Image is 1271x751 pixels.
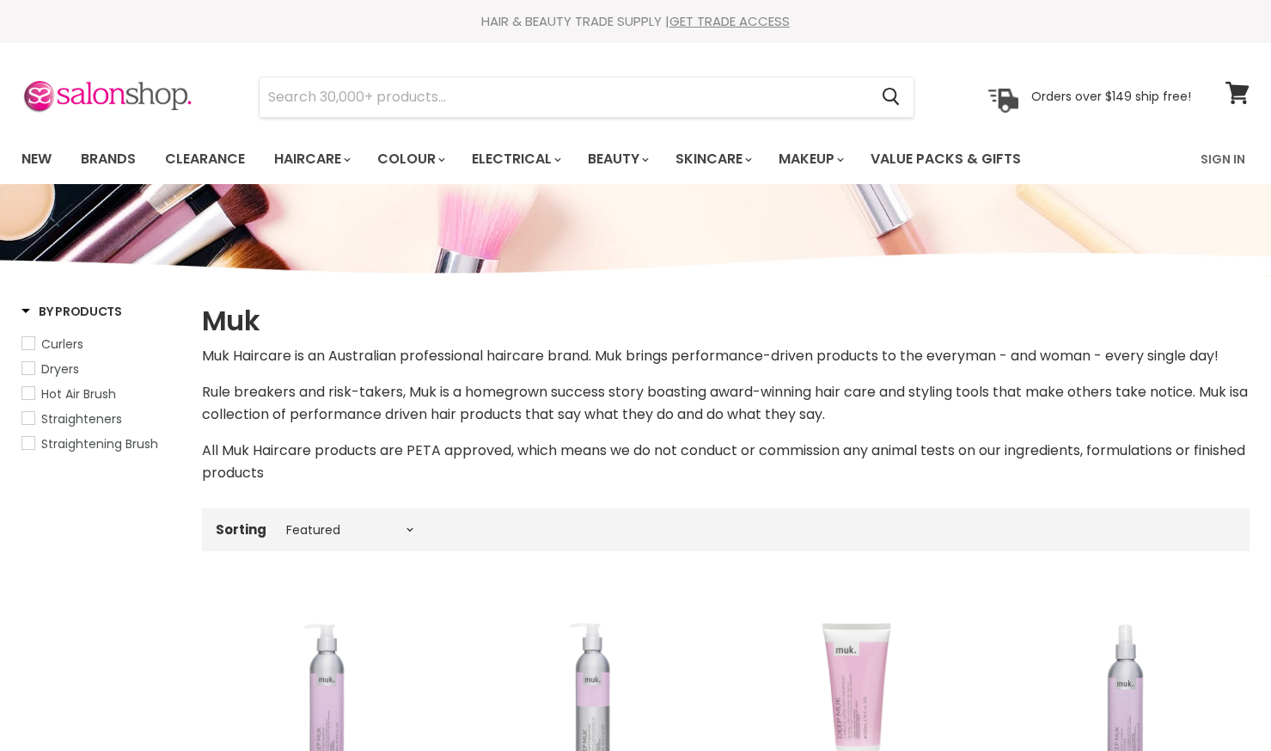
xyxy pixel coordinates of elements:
[21,434,180,453] a: Straightening Brush
[858,141,1034,177] a: Value Packs & Gifts
[669,12,790,30] a: GET TRADE ACCESS
[260,77,868,117] input: Search
[21,303,122,320] h3: By Products
[663,141,762,177] a: Skincare
[68,141,149,177] a: Brands
[41,435,158,452] span: Straightening Brush
[202,381,1250,426] p: a collection of performance driven hair products that say what they do and do what they say.
[9,141,64,177] a: New
[41,410,122,428] span: Straighteners
[459,141,571,177] a: Electrical
[202,382,1239,402] span: Rule breakers and risk-takers, Muk is a homegrown success story boasting award-winning hair care ...
[216,522,266,537] label: Sorting
[202,303,1250,339] h1: Muk
[261,141,361,177] a: Haircare
[21,335,180,354] a: Curlers
[1031,89,1191,104] p: Orders over $149 ship free!
[41,335,83,353] span: Curlers
[41,360,79,378] span: Dryers
[21,385,180,403] a: Hot Air Brush
[21,360,180,379] a: Dryers
[9,134,1112,184] ul: Main menu
[152,141,258,177] a: Clearance
[868,77,914,117] button: Search
[202,346,1219,366] span: Muk Haircare is an Australian professional haircare brand. Muk brings performance-driven products...
[575,141,659,177] a: Beauty
[259,77,914,118] form: Product
[41,385,116,403] span: Hot Air Brush
[766,141,854,177] a: Makeup
[202,440,1245,483] span: All Muk Haircare products are PETA approved, which means we do not conduct or commission any anim...
[1190,141,1256,177] a: Sign In
[364,141,455,177] a: Colour
[21,409,180,428] a: Straighteners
